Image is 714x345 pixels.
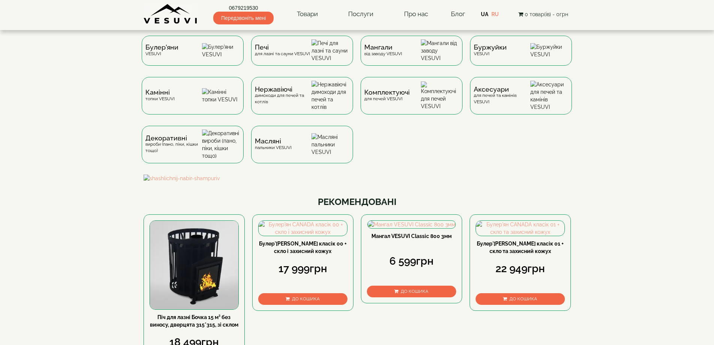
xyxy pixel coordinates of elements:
[516,10,570,18] button: 0 товар(ів) - 0грн
[421,81,459,110] img: Комплектуючі для печей VESUVI
[144,175,571,182] img: shashlichnij-nabir-shampuriv
[311,39,349,62] img: Печі для лазні та сауни VESUVI
[481,11,488,17] a: UA
[202,130,240,160] img: Декоративні вироби (пано, піки, кішки тощо)
[364,44,402,50] span: Мангали
[311,133,349,156] img: Масляні пальники VESUVI
[357,77,466,126] a: Комплектуючідля печей VESUVI Комплектуючі для печей VESUVI
[259,221,347,236] img: Булер'ян CANADA класік 00 + скло і захисний кожух
[397,6,436,23] a: Про нас
[255,138,292,151] div: пальники VESUVI
[451,10,465,18] a: Блог
[476,221,564,236] img: Булер'ян CANADA класік 01 + скло та захисний кожух
[525,11,568,17] span: 0 товар(ів) - 0грн
[367,286,456,297] button: До кошика
[289,6,325,23] a: Товари
[530,43,568,58] img: Буржуйки VESUVI
[255,138,292,144] span: Масляні
[150,314,238,328] a: Піч для лазні Бочка 15 м³ без виносу, дверцята 315*315, зі склом
[466,36,576,77] a: БуржуйкиVESUVI Буржуйки VESUVI
[145,44,178,50] span: Булер'яни
[401,289,428,294] span: До кошика
[202,88,240,103] img: Камінні топки VESUVI
[364,89,410,95] span: Комплектуючі
[476,293,565,305] button: До кошика
[476,261,565,276] div: 22 949грн
[255,86,311,105] div: димоходи для печей та котлів
[255,44,310,50] span: Печі
[138,126,247,175] a: Декоративнівироби (пано, піки, кішки тощо) Декоративні вироби (пано, піки, кішки тощо)
[150,221,238,309] img: Піч для лазні Бочка 15 м³ без виносу, дверцята 315*315, зі склом
[145,135,202,141] span: Декоративні
[474,44,507,57] div: VESUVI
[341,6,381,23] a: Послуги
[368,221,455,228] img: Мангал VESUVI Classic 800 3мм
[509,296,537,301] span: До кошика
[311,81,349,111] img: Нержавіючі димоходи для печей та котлів
[357,36,466,77] a: Мангаливід заводу VESUVI Мангали від заводу VESUVI
[247,77,357,126] a: Нержавіючідимоходи для печей та котлів Нержавіючі димоходи для печей та котлів
[145,135,202,154] div: вироби (пано, піки, кішки тощо)
[145,89,175,95] span: Камінні
[145,44,178,57] div: VESUVI
[491,11,499,17] a: RU
[144,4,198,24] img: Завод VESUVI
[292,296,320,301] span: До кошика
[367,254,456,269] div: 6 599грн
[474,44,507,50] span: Буржуйки
[138,36,247,77] a: Булер'яниVESUVI Булер'яни VESUVI
[530,81,568,111] img: Аксесуари для печей та камінів VESUVI
[421,39,459,62] img: Мангали від заводу VESUVI
[258,261,347,276] div: 17 999грн
[247,36,357,77] a: Печідля лазні та сауни VESUVI Печі для лазні та сауни VESUVI
[466,77,576,126] a: Аксесуаридля печей та камінів VESUVI Аксесуари для печей та камінів VESUVI
[213,12,274,24] span: Передзвоніть мені
[474,86,530,105] div: для печей та камінів VESUVI
[364,89,410,102] div: для печей VESUVI
[259,241,347,254] a: Булер'[PERSON_NAME] класік 00 + скло і захисний кожух
[138,77,247,126] a: Каміннітопки VESUVI Камінні топки VESUVI
[364,44,402,57] div: від заводу VESUVI
[258,293,347,305] button: До кошика
[255,86,311,92] span: Нержавіючі
[371,233,452,239] a: Мангал VESUVI Classic 800 3мм
[477,241,564,254] a: Булер'[PERSON_NAME] класік 01 + скло та захисний кожух
[255,44,310,57] div: для лазні та сауни VESUVI
[474,86,530,92] span: Аксесуари
[247,126,357,175] a: Масляніпальники VESUVI Масляні пальники VESUVI
[213,4,274,12] a: 0679219530
[202,43,240,58] img: Булер'яни VESUVI
[145,89,175,102] div: топки VESUVI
